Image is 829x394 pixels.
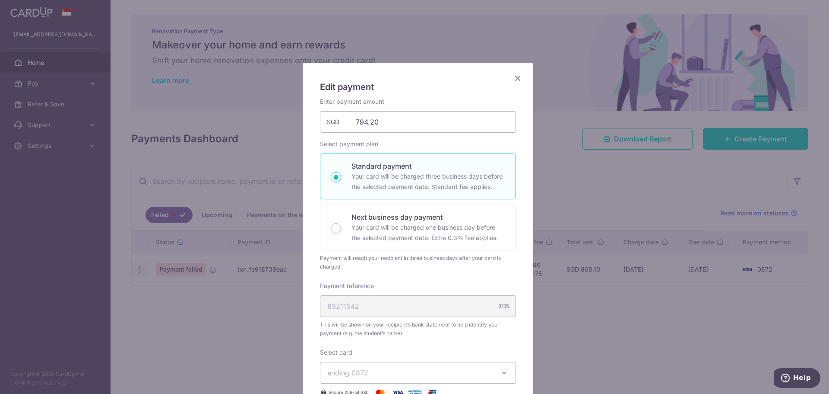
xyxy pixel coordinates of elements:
span: This will be shown on your recipient’s bank statement to help identify your payment (e.g. the stu... [320,320,516,338]
label: Enter payment amount [320,97,384,106]
button: ending 0872 [320,362,516,384]
p: Your card will be charged one business day before the selected payment date. Extra 0.3% fee applies. [351,222,505,243]
button: Close [513,73,523,83]
h5: Edit payment [320,80,516,94]
label: Select card [320,348,352,357]
div: Payment will reach your recipient in three business days after your card is charged. [320,254,516,271]
p: Your card will be charged three business days before the selected payment date. Standard fee appl... [351,171,505,192]
iframe: Opens a widget where you can find more information [774,368,820,390]
div: 8/35 [498,302,509,311]
label: Payment reference [320,282,374,290]
input: 0.00 [320,111,516,133]
span: SGD [327,118,349,126]
span: ending 0872 [327,368,368,377]
label: Select payment plan [320,140,378,148]
p: Standard payment [351,161,505,171]
p: Next business day payment [351,212,505,222]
